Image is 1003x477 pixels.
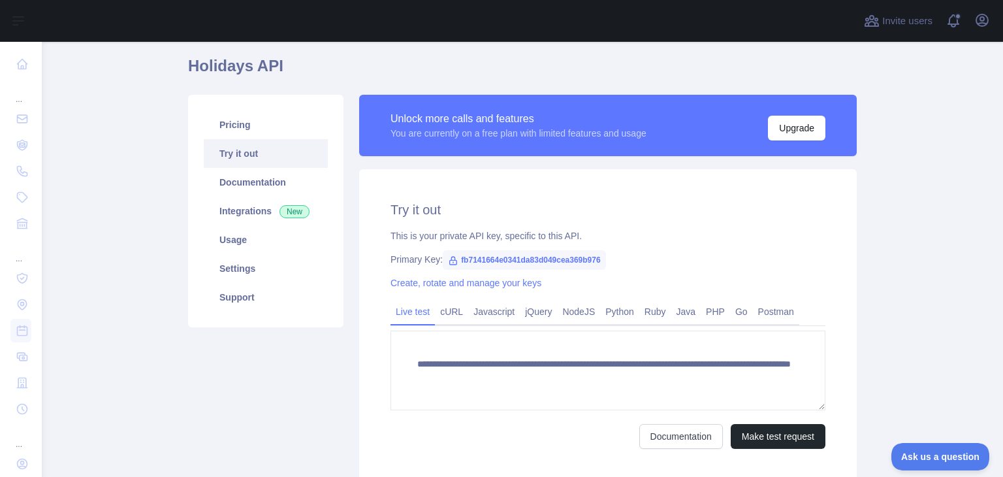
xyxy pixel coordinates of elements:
span: New [279,205,310,218]
iframe: Toggle Customer Support [891,443,990,470]
a: Usage [204,225,328,254]
span: Invite users [882,14,932,29]
a: PHP [701,301,730,322]
div: ... [10,78,31,105]
a: cURL [435,301,468,322]
a: jQuery [520,301,557,322]
a: Documentation [204,168,328,197]
a: Live test [390,301,435,322]
div: You are currently on a free plan with limited features and usage [390,127,646,140]
a: Postman [753,301,799,322]
button: Make test request [731,424,825,449]
a: Settings [204,254,328,283]
h2: Try it out [390,201,825,219]
div: ... [10,238,31,264]
span: fb7141664e0341da83d049cea369b976 [443,250,606,270]
a: Try it out [204,139,328,168]
a: Integrations New [204,197,328,225]
a: Create, rotate and manage your keys [390,278,541,288]
h1: Holidays API [188,56,857,87]
a: Java [671,301,701,322]
a: Go [730,301,753,322]
div: Primary Key: [390,253,825,266]
a: NodeJS [557,301,600,322]
div: This is your private API key, specific to this API. [390,229,825,242]
a: Ruby [639,301,671,322]
a: Javascript [468,301,520,322]
div: Unlock more calls and features [390,111,646,127]
a: Support [204,283,328,312]
a: Pricing [204,110,328,139]
a: Python [600,301,639,322]
button: Upgrade [768,116,825,140]
div: ... [10,423,31,450]
button: Invite users [861,10,935,31]
a: Documentation [639,424,723,449]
